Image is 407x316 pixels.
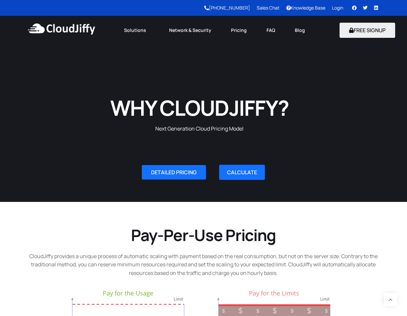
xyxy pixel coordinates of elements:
[159,23,221,37] a: Network & Security
[221,23,257,37] a: Pricing
[257,5,280,11] a: Sales Chat
[286,5,325,11] a: Knowledge Base
[24,252,383,278] p: CloudJiffy provides a unique process of automatic scaling with payment based on the real consumpt...
[101,94,298,121] h1: WHY CLOUDJIFFY?
[142,165,206,180] a: DETAILED PRICING
[24,225,383,245] h2: Pay-Per-Use Pricing
[114,23,159,37] a: Solutions
[257,23,285,37] a: FAQ
[151,170,197,175] span: DETAILED PRICING
[204,5,250,11] a: [PHONE_NUMBER]
[219,165,265,180] a: CALCULATE
[340,27,395,34] a: FREE SIGNUP
[340,23,395,38] button: FREE SIGNUP
[332,5,343,11] a: Login
[101,125,298,133] p: Next Generation Cloud Pricing Model
[285,23,315,37] a: Blog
